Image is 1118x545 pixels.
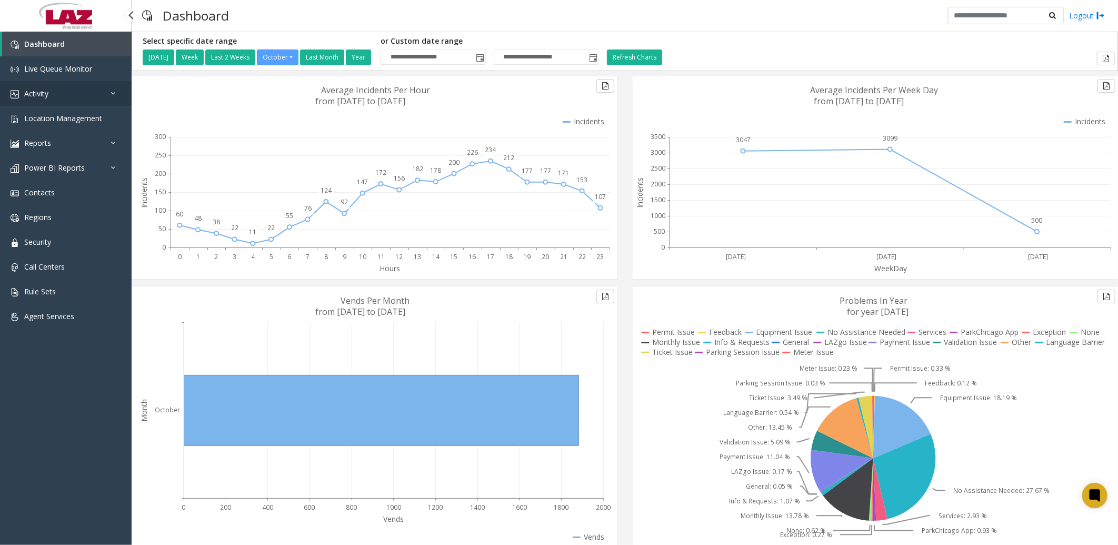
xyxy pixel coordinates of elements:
text: 21 [560,252,567,261]
span: Live Queue Monitor [24,64,92,74]
text: 2500 [651,164,665,173]
text: 14 [432,252,440,261]
text: Other [1012,337,1032,347]
a: Dashboard [2,32,132,56]
text: 22 [267,224,275,233]
text: 55 [286,211,293,220]
span: Dashboard [24,39,65,49]
h5: Select specific date range [143,37,373,46]
text: 1000 [651,211,665,220]
text: WeekDay [874,263,907,273]
text: from [DATE] to [DATE] [316,306,406,318]
button: Week [176,49,204,65]
text: 212 [503,153,514,162]
text: 147 [357,177,368,186]
text: 200 [155,169,166,178]
text: 200 [448,158,460,167]
text: 800 [346,503,357,512]
span: Toggle popup [587,50,598,65]
img: 'icon' [11,41,19,49]
text: Language Barrier [1046,337,1106,347]
text: 500 [654,227,665,236]
text: 1600 [512,503,527,512]
text: None [1081,327,1100,337]
text: 92 [341,197,348,206]
text: Other: 13.45 % [748,423,792,432]
text: 0 [661,243,665,252]
text: 182 [412,164,423,173]
text: Permit Issue [653,327,695,337]
button: Last Month [300,49,344,65]
img: pageIcon [142,3,152,28]
text: 22 [578,252,586,261]
img: 'icon' [11,239,19,247]
button: Year [346,49,371,65]
span: Regions [24,212,52,222]
text: 234 [485,145,497,154]
text: Equipment Issue: 18.19 % [941,393,1017,402]
text: Ticket Issue: 3.49 % [749,393,807,402]
text: Problems In Year [840,295,908,306]
text: 12 [395,252,403,261]
text: 1200 [428,503,443,512]
text: 2000 [651,180,665,189]
img: 'icon' [11,263,19,272]
img: 'icon' [11,189,19,197]
text: Parking Session Issue: 0.03 % [736,379,825,388]
text: [DATE] [1028,252,1048,261]
span: Toggle popup [474,50,485,65]
text: 171 [558,169,570,177]
text: 1000 [386,503,401,512]
text: Language Barrier: 0.54 % [724,408,800,417]
span: Power BI Reports [24,163,85,173]
text: 50 [158,224,166,233]
text: 0 [178,252,182,261]
text: from [DATE] to [DATE] [316,95,406,107]
text: Parking Session Issue [706,347,780,357]
a: Logout [1069,10,1105,21]
text: Feedback [710,327,742,337]
button: Export to pdf [596,79,614,93]
text: Validation Issue: 5.09 % [720,438,791,447]
text: 9 [343,252,346,261]
text: Info & Requests: 1.07 % [729,497,800,506]
text: Validation Issue [944,337,997,347]
img: 'icon' [11,214,19,222]
text: ParkChicago App [961,327,1019,337]
text: LAZgo Issue [825,337,867,347]
text: Vends Per Month [341,295,410,306]
text: 177 [522,166,533,175]
text: General [783,337,810,347]
button: Export to pdf [1097,52,1115,65]
text: None: 0.62 % [786,526,826,535]
span: Call Centers [24,262,65,272]
text: 76 [304,204,312,213]
text: 2000 [596,503,611,512]
text: 16 [468,252,476,261]
span: Agent Services [24,311,74,321]
text: 300 [155,132,166,141]
text: 177 [540,166,551,175]
span: Reports [24,138,51,148]
text: 3000 [651,148,665,157]
text: 172 [375,168,386,177]
text: 7 [306,252,310,261]
text: 1 [196,252,200,261]
button: Last 2 Weeks [205,49,255,65]
text: 60 [176,210,183,219]
text: Monthly Issue [653,337,701,347]
text: Monthly Issue: 13.78 % [741,511,809,520]
text: Exception: 0.27 % [781,530,833,539]
h5: or Custom date range [381,37,599,46]
text: 400 [262,503,273,512]
text: 1500 [651,195,665,204]
text: 17 [487,252,494,261]
button: [DATE] [143,49,174,65]
text: Incidents [574,116,604,126]
text: 2 [214,252,218,261]
img: 'icon' [11,65,19,74]
text: for year [DATE] [847,306,909,318]
text: 5 [269,252,273,261]
text: 48 [194,214,202,223]
text: Services [919,327,947,337]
